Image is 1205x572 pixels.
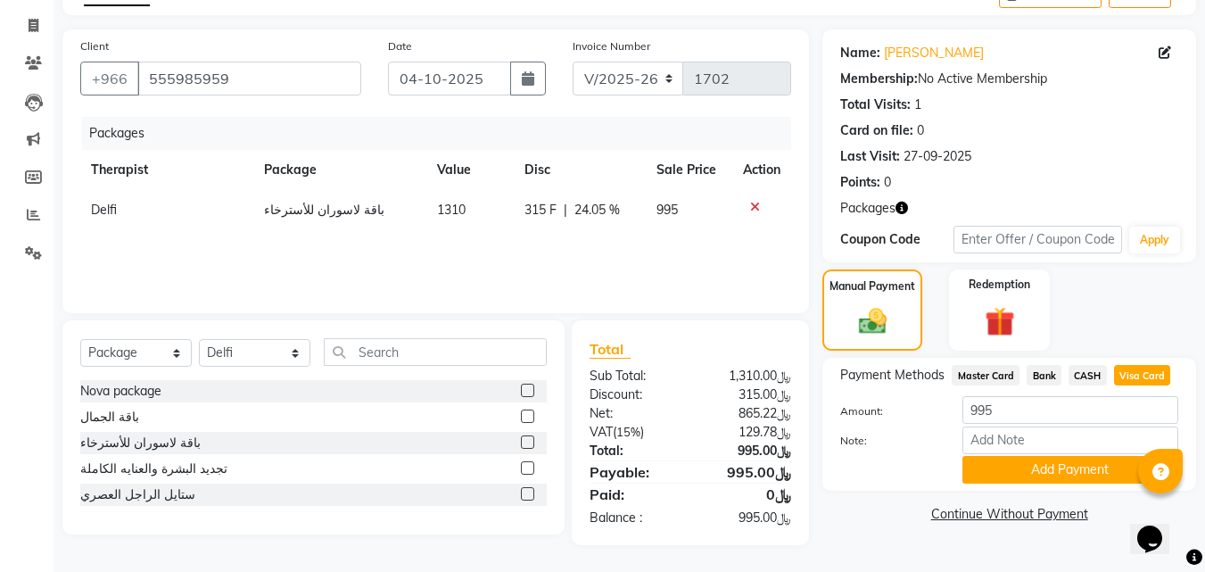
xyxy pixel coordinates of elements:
div: Packages [82,117,805,150]
th: Action [732,150,791,190]
div: باقة الجمال [80,408,139,427]
div: Payable: [576,461,690,483]
div: ﷼315.00 [690,385,805,404]
div: Membership: [840,70,918,88]
div: تجديد البشرة والعنايه الكاملة [80,460,227,478]
div: 27-09-2025 [904,147,971,166]
button: Add Payment [962,456,1178,484]
div: 0 [884,173,891,192]
th: Disc [514,150,646,190]
th: Therapist [80,150,253,190]
span: 1310 [437,202,466,218]
div: ﷼865.22 [690,404,805,423]
span: 15% [616,425,640,439]
div: Net: [576,404,690,423]
div: ستايل الراجل العصري [80,485,195,504]
span: 995 [656,202,678,218]
span: Packages [840,199,895,218]
img: _cash.svg [850,305,895,337]
label: Note: [827,433,948,449]
div: ( ) [576,423,690,442]
input: Enter Offer / Coupon Code [953,226,1122,253]
div: 1 [914,95,921,114]
span: 24.05 % [574,201,620,220]
div: ﷼129.78 [690,423,805,442]
label: Invoice Number [573,38,650,54]
button: +966 [80,62,139,95]
input: Search [324,338,547,366]
label: Manual Payment [829,278,915,294]
input: Search by Name/Mobile/Email/Code [137,62,361,95]
label: Date [388,38,412,54]
div: Card on file: [840,121,913,140]
div: Total: [576,442,690,460]
label: Client [80,38,109,54]
th: Value [426,150,514,190]
div: No Active Membership [840,70,1178,88]
iframe: chat widget [1130,501,1187,554]
input: Amount [962,396,1178,424]
div: Points: [840,173,880,192]
span: CASH [1069,365,1107,385]
div: Total Visits: [840,95,911,114]
div: ﷼995.00 [690,461,805,483]
div: Nova package [80,382,161,401]
div: ﷼1,310.00 [690,367,805,385]
button: Apply [1129,227,1180,253]
span: Bank [1027,365,1061,385]
span: | [564,201,567,220]
label: Amount: [827,403,948,419]
span: Master Card [952,365,1019,385]
div: Name: [840,44,880,62]
span: 315 F [524,201,557,220]
label: Redemption [969,277,1030,293]
div: ﷼995.00 [690,442,805,460]
div: Balance : [576,509,690,527]
th: Sale Price [646,150,733,190]
span: Total [590,340,631,359]
span: Delfi [91,202,117,218]
div: Discount: [576,385,690,404]
span: باقة لاسوران للأسترخاء [264,202,384,218]
div: Paid: [576,484,690,505]
span: Payment Methods [840,366,945,385]
a: Continue Without Payment [826,505,1193,524]
div: Coupon Code [840,230,953,249]
th: Package [253,150,426,190]
div: Sub Total: [576,367,690,385]
div: Last Visit: [840,147,900,166]
img: _gift.svg [976,303,1024,340]
div: ﷼0 [690,484,805,505]
a: [PERSON_NAME] [884,44,984,62]
span: Vat [590,424,613,440]
div: باقة لاسوران للأسترخاء [80,434,201,452]
div: 0 [917,121,924,140]
span: Visa Card [1114,365,1171,385]
input: Add Note [962,427,1178,454]
div: ﷼995.00 [690,509,805,527]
